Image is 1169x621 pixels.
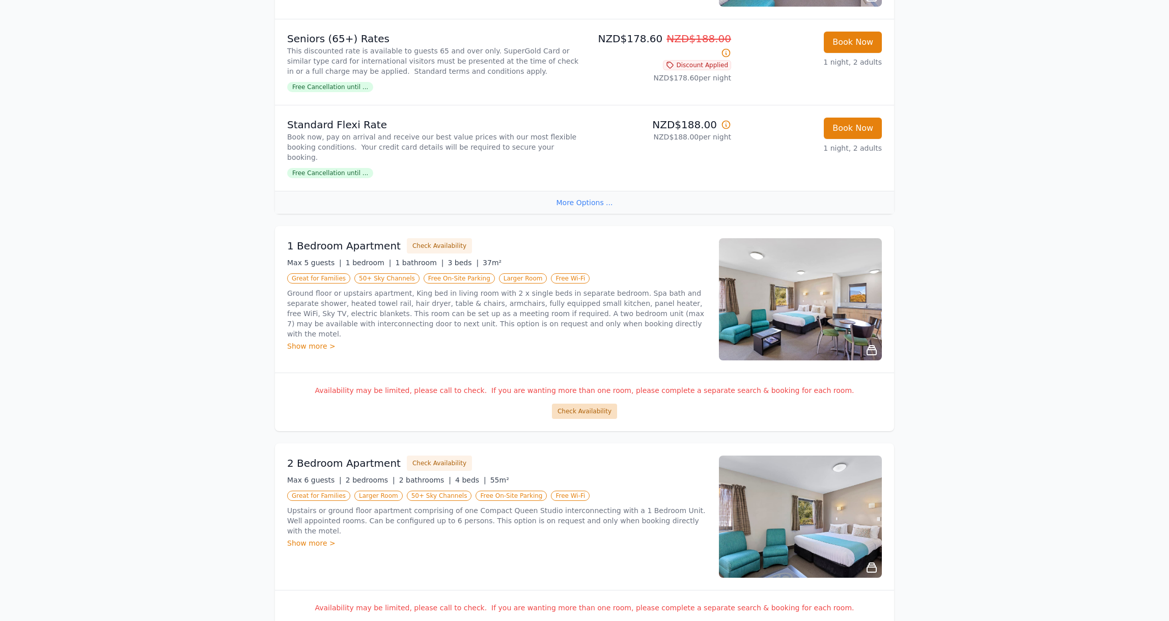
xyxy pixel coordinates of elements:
span: Free On-Site Parking [476,491,547,501]
p: Availability may be limited, please call to check. If you are wanting more than one room, please ... [287,603,882,613]
div: More Options ... [275,191,894,214]
p: 1 night, 2 adults [739,57,882,67]
h3: 1 Bedroom Apartment [287,239,401,253]
p: NZD$178.60 per night [589,73,731,83]
span: Larger Room [499,273,547,284]
span: Discount Applied [663,60,731,70]
span: Free Cancellation until ... [287,82,373,92]
span: Free On-Site Parking [424,273,495,284]
span: 1 bedroom | [346,259,392,267]
span: 2 bathrooms | [399,476,451,484]
button: Check Availability [407,456,472,471]
span: Larger Room [354,491,403,501]
span: Max 6 guests | [287,476,342,484]
span: Great for Families [287,273,350,284]
span: Free Wi-Fi [551,273,590,284]
span: Free Wi-Fi [551,491,590,501]
button: Book Now [824,118,882,139]
p: NZD$188.00 [589,118,731,132]
span: Great for Families [287,491,350,501]
span: Max 5 guests | [287,259,342,267]
span: 1 bathroom | [395,259,443,267]
p: Book now, pay on arrival and receive our best value prices with our most flexible booking conditi... [287,132,580,162]
div: Show more > [287,538,707,548]
p: Upstairs or ground floor apartment comprising of one Compact Queen Studio interconnecting with a ... [287,505,707,536]
span: 50+ Sky Channels [407,491,472,501]
button: Check Availability [552,404,617,419]
span: Free Cancellation until ... [287,168,373,178]
p: NZD$188.00 per night [589,132,731,142]
div: Show more > [287,341,707,351]
span: 4 beds | [455,476,486,484]
p: Ground floor or upstairs apartment, King bed in living room with 2 x single beds in separate bedr... [287,288,707,339]
p: 1 night, 2 adults [739,143,882,153]
button: Check Availability [407,238,472,253]
span: 50+ Sky Channels [354,273,420,284]
span: 2 bedrooms | [346,476,395,484]
p: Availability may be limited, please call to check. If you are wanting more than one room, please ... [287,385,882,396]
button: Book Now [824,32,882,53]
span: NZD$188.00 [666,33,731,45]
p: This discounted rate is available to guests 65 and over only. SuperGold Card or similar type card... [287,46,580,76]
span: 3 beds | [448,259,479,267]
p: Standard Flexi Rate [287,118,580,132]
p: NZD$178.60 [589,32,731,60]
span: 55m² [490,476,509,484]
p: Seniors (65+) Rates [287,32,580,46]
h3: 2 Bedroom Apartment [287,456,401,470]
span: 37m² [483,259,502,267]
